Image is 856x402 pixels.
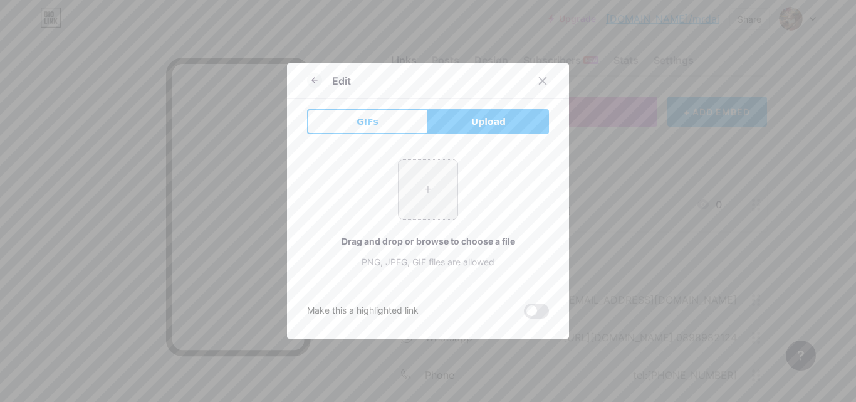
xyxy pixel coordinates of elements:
button: GIFs [307,109,428,134]
span: GIFs [357,115,378,129]
div: Edit [332,73,351,88]
span: Upload [471,115,506,129]
div: Make this a highlighted link [307,304,419,319]
button: Upload [428,109,549,134]
div: PNG, JPEG, GIF files are allowed [307,255,549,268]
div: Drag and drop or browse to choose a file [307,235,549,248]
